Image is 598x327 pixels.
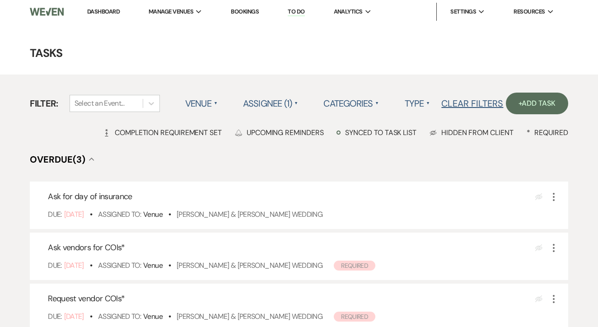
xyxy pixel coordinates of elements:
[90,261,92,270] b: •
[143,312,163,321] span: Venue
[64,312,84,321] span: [DATE]
[177,261,322,270] a: [PERSON_NAME] & [PERSON_NAME] Wedding
[30,155,94,164] button: Overdue(3)
[64,261,84,270] span: [DATE]
[522,98,555,108] span: Add Task
[426,100,430,107] span: ▲
[30,154,85,165] span: Overdue (3)
[231,8,259,15] a: Bookings
[143,210,163,219] span: Venue
[334,312,375,322] span: Required
[90,312,92,321] b: •
[323,95,379,112] label: Categories
[75,98,124,109] div: Select an Event...
[30,2,64,21] img: Weven Logo
[98,261,141,270] span: Assigned To:
[450,7,476,16] span: Settings
[177,312,322,321] a: [PERSON_NAME] & [PERSON_NAME] Wedding
[334,261,375,271] span: Required
[405,95,430,112] label: Type
[98,210,141,219] span: Assigned To:
[336,128,416,137] div: Synced to task list
[294,100,298,107] span: ▲
[64,210,84,219] span: [DATE]
[30,97,58,110] span: Filter:
[441,99,503,108] button: Clear Filters
[87,8,120,15] a: Dashboard
[168,210,171,219] b: •
[288,8,304,16] a: To Do
[143,261,163,270] span: Venue
[527,128,568,137] div: Required
[430,128,514,137] div: Hidden from Client
[48,210,61,219] span: Due:
[48,293,125,304] span: Request vendor COIs *
[235,128,324,137] div: Upcoming Reminders
[506,93,568,114] a: +Add Task
[48,242,125,253] span: Ask vendors for COIs *
[90,210,92,219] b: •
[514,7,545,16] span: Resources
[48,312,61,321] span: Due:
[149,7,193,16] span: Manage Venues
[243,95,299,112] label: Assignee (1)
[177,210,322,219] a: [PERSON_NAME] & [PERSON_NAME] Wedding
[334,7,363,16] span: Analytics
[168,312,171,321] b: •
[98,312,141,321] span: Assigned To:
[214,100,218,107] span: ▲
[103,128,222,137] div: Completion Requirement Set
[185,95,218,112] label: Venue
[48,191,132,202] span: Ask for day of insurance
[375,100,379,107] span: ▲
[48,261,61,270] span: Due:
[168,261,171,270] b: •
